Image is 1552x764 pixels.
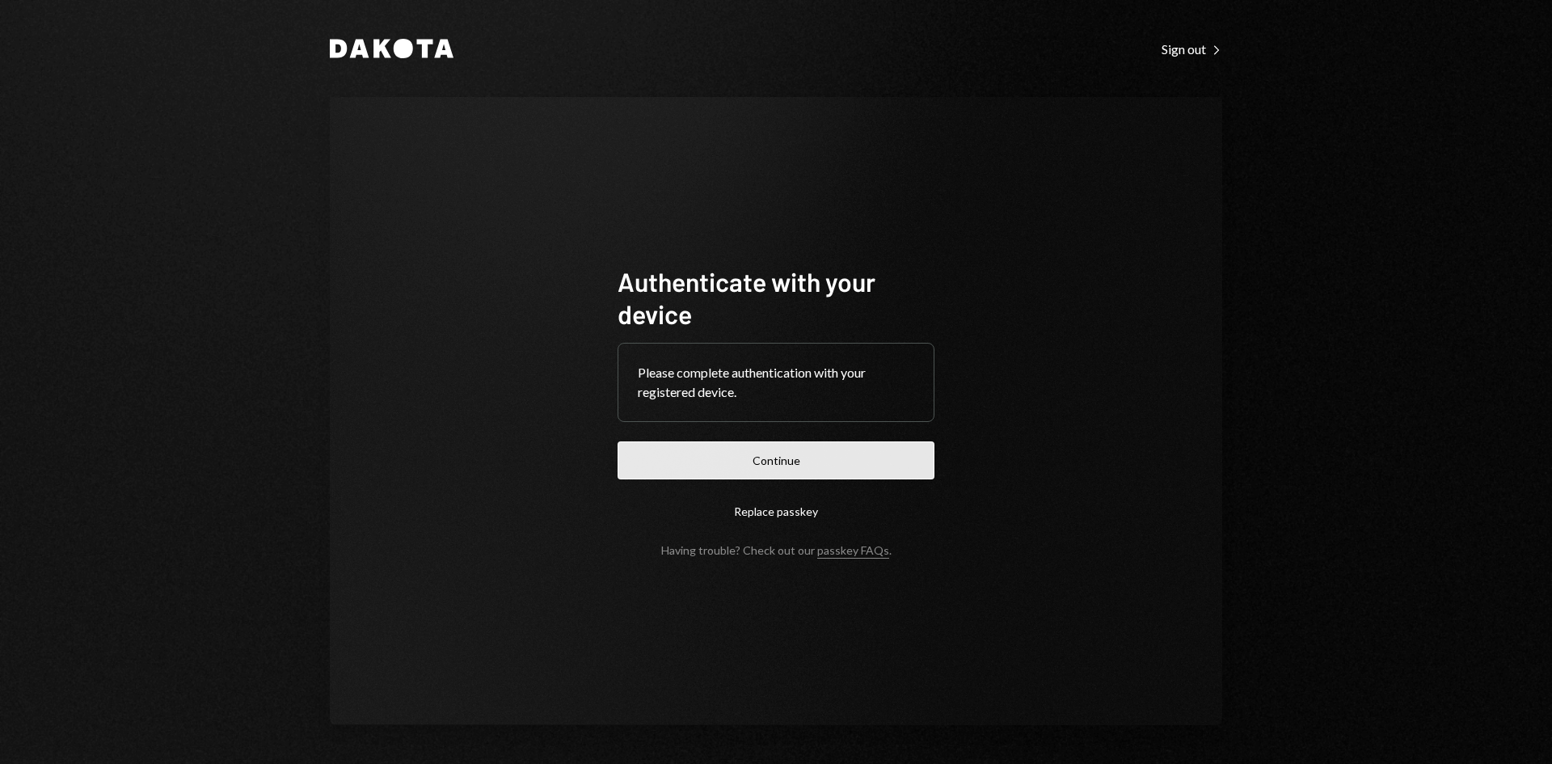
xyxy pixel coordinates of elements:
[638,363,914,402] div: Please complete authentication with your registered device.
[1162,41,1222,57] div: Sign out
[618,265,934,330] h1: Authenticate with your device
[618,492,934,530] button: Replace passkey
[661,543,892,557] div: Having trouble? Check out our .
[618,441,934,479] button: Continue
[817,543,889,559] a: passkey FAQs
[1162,40,1222,57] a: Sign out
